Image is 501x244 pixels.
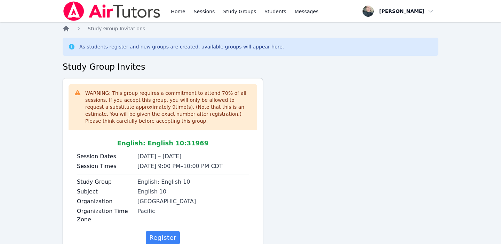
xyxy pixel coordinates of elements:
label: Session Times [77,162,133,170]
nav: Breadcrumb [63,25,438,32]
span: [DATE] – [DATE] [137,153,181,160]
div: English: English 10 [137,178,249,186]
div: As students register and new groups are created, available groups will appear here. [79,43,284,50]
div: Pacific [137,207,249,215]
label: Session Dates [77,152,133,161]
a: Study Group Invitations [88,25,145,32]
img: Air Tutors [63,1,161,21]
li: [DATE] 9:00 PM 10:00 PM CDT [137,162,249,170]
span: English: English 10 : 31969 [117,139,208,147]
span: Study Group Invitations [88,26,145,31]
div: English 10 [137,188,249,196]
div: WARNING: This group requires a commitment to attend 70 % of all sessions. If you accept this grou... [85,90,252,124]
div: [GEOGRAPHIC_DATA] [137,197,249,206]
span: – [181,163,183,169]
label: Organization [77,197,133,206]
label: Study Group [77,178,133,186]
span: Messages [295,8,319,15]
span: Register [149,233,176,243]
label: Subject [77,188,133,196]
label: Organization Time Zone [77,207,133,224]
h2: Study Group Invites [63,61,438,73]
